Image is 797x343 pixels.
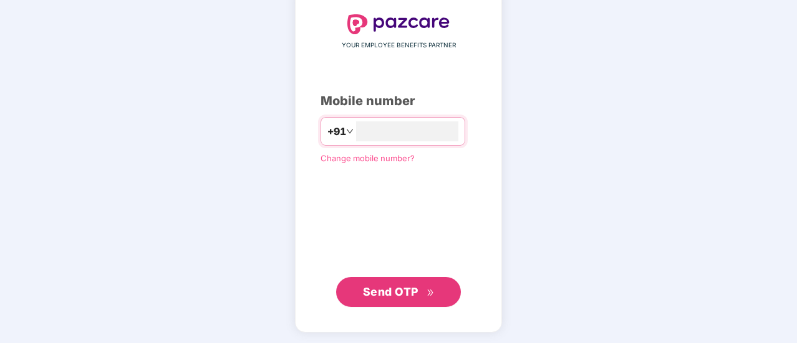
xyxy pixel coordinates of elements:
[321,92,476,111] div: Mobile number
[363,285,418,298] span: Send OTP
[321,153,415,163] a: Change mobile number?
[342,40,456,50] span: YOUR EMPLOYEE BENEFITS PARTNER
[336,277,461,307] button: Send OTPdouble-right
[427,289,435,297] span: double-right
[327,124,346,139] span: +91
[347,14,450,34] img: logo
[346,128,354,135] span: down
